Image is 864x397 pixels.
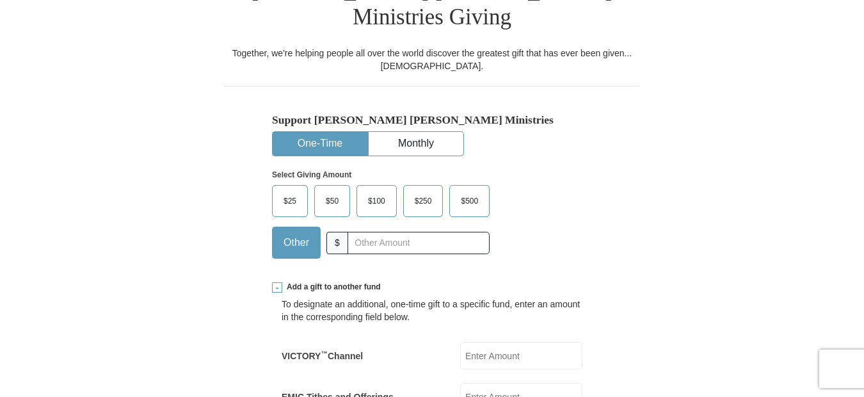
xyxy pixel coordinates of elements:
[277,191,303,211] span: $25
[321,350,328,357] sup: ™
[224,47,640,72] div: Together, we're helping people all over the world discover the greatest gift that has ever been g...
[460,342,582,369] input: Enter Amount
[348,232,490,254] input: Other Amount
[326,232,348,254] span: $
[454,191,484,211] span: $500
[282,282,381,293] span: Add a gift to another fund
[282,298,582,323] div: To designate an additional, one-time gift to a specific fund, enter an amount in the correspondin...
[319,191,345,211] span: $50
[273,132,367,156] button: One-Time
[272,113,592,127] h5: Support [PERSON_NAME] [PERSON_NAME] Ministries
[369,132,463,156] button: Monthly
[282,350,363,362] label: VICTORY Channel
[408,191,438,211] span: $250
[272,170,351,179] strong: Select Giving Amount
[362,191,392,211] span: $100
[277,233,316,252] span: Other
